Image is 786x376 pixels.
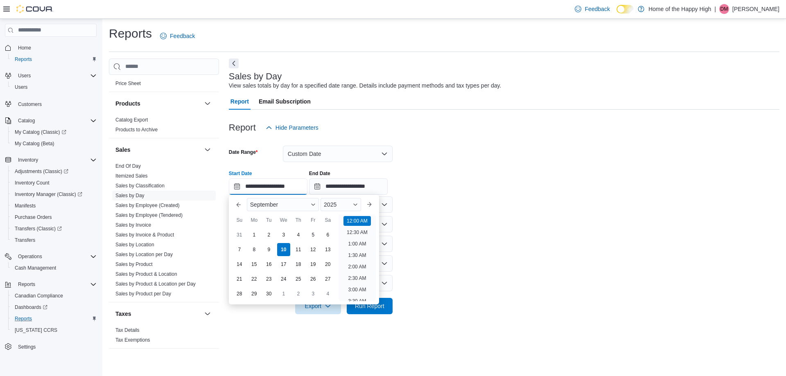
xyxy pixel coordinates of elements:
h3: Sales by Day [229,72,282,81]
a: My Catalog (Classic) [8,126,100,138]
span: Users [15,71,97,81]
div: View sales totals by day for a specified date range. Details include payment methods and tax type... [229,81,501,90]
button: Taxes [115,310,201,318]
button: [US_STATE] CCRS [8,324,100,336]
a: Cash Management [11,263,59,273]
span: Inventory Manager (Classic) [11,189,97,199]
span: 2025 [324,201,337,208]
div: day-15 [248,258,261,271]
span: Feedback [170,32,195,40]
a: Catalog Export [115,117,148,123]
span: Transfers [15,237,35,243]
span: My Catalog (Classic) [11,127,97,137]
button: Run Report [347,298,393,314]
button: Products [203,99,212,108]
div: day-10 [277,243,290,256]
a: Inventory Manager (Classic) [8,189,100,200]
span: Inventory Count [11,178,97,188]
span: Cash Management [11,263,97,273]
span: My Catalog (Beta) [15,140,54,147]
h3: Report [229,123,256,133]
button: Reports [8,54,100,65]
span: Inventory [15,155,97,165]
li: 2:30 AM [345,273,369,283]
div: day-11 [292,243,305,256]
a: Feedback [571,1,613,17]
span: Settings [15,342,97,352]
div: day-29 [248,287,261,300]
a: Sales by Product & Location [115,271,177,277]
li: 3:30 AM [345,296,369,306]
span: Transfers (Classic) [15,225,62,232]
div: day-3 [277,228,290,241]
button: Reports [8,313,100,324]
span: Home [18,45,31,51]
button: Catalog [15,116,38,126]
span: Catalog [15,116,97,126]
span: Inventory [18,157,38,163]
a: Customers [15,99,45,109]
button: Taxes [203,309,212,319]
div: day-27 [321,272,334,286]
span: Transfers (Classic) [11,224,97,234]
button: Inventory [2,154,100,166]
div: day-14 [233,258,246,271]
h3: Sales [115,146,131,154]
span: DM [720,4,728,14]
button: Canadian Compliance [8,290,100,302]
a: Sales by Invoice [115,222,151,228]
h3: Products [115,99,140,108]
button: Inventory [15,155,41,165]
span: Manifests [11,201,97,211]
li: 3:00 AM [345,285,369,295]
button: Open list of options [381,201,388,208]
span: Sales by Employee (Created) [115,202,180,209]
input: Dark Mode [617,5,634,14]
button: Catalog [2,115,100,126]
button: Customers [2,98,100,110]
a: Products to Archive [115,127,158,133]
h1: Reports [109,25,152,42]
span: Price Sheet [115,80,141,87]
button: Operations [15,252,45,261]
a: End Of Day [115,163,141,169]
p: [PERSON_NAME] [732,4,779,14]
span: Customers [18,101,42,108]
a: Sales by Location [115,242,154,248]
a: Dashboards [8,302,100,313]
div: day-16 [262,258,276,271]
span: Run Report [355,302,384,310]
a: Purchase Orders [11,212,55,222]
span: Purchase Orders [15,214,52,221]
span: Reports [15,279,97,289]
button: Next month [363,198,376,211]
span: Users [18,72,31,79]
div: day-2 [292,287,305,300]
span: End Of Day [115,163,141,169]
div: day-21 [233,272,246,286]
button: Products [115,99,201,108]
button: Home [2,42,100,54]
span: Itemized Sales [115,173,148,179]
div: Pricing [109,79,219,92]
div: day-1 [277,287,290,300]
span: [US_STATE] CCRS [15,327,57,333]
a: Sales by Invoice & Product [115,232,174,238]
span: Sales by Day [115,192,145,199]
div: day-3 [307,287,320,300]
div: day-17 [277,258,290,271]
span: Sales by Employee (Tendered) [115,212,183,218]
div: day-31 [233,228,246,241]
span: Inventory Count [15,180,50,186]
button: Settings [2,341,100,353]
span: Canadian Compliance [11,291,97,301]
div: day-28 [233,287,246,300]
button: Open list of options [381,221,388,227]
span: Settings [18,344,36,350]
li: 2:00 AM [345,262,369,272]
div: Sales [109,161,219,302]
